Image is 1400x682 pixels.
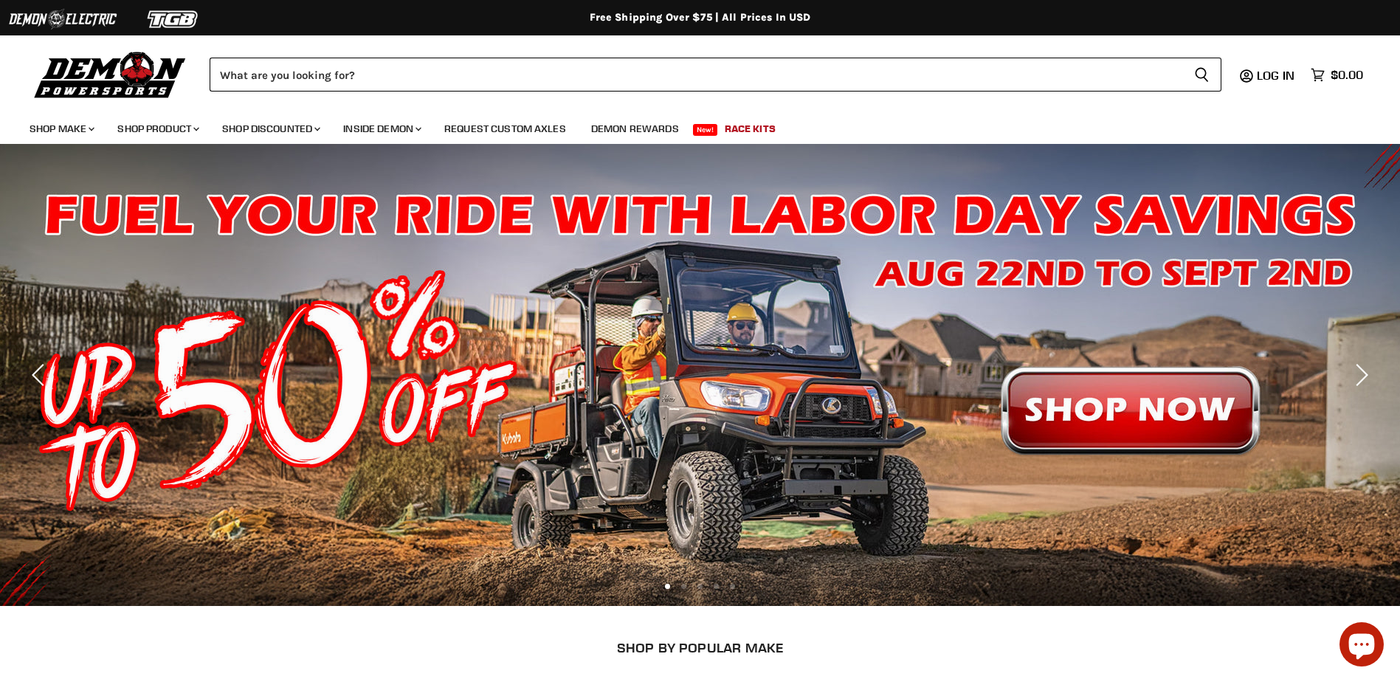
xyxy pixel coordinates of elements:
a: Shop Make [18,114,103,144]
a: Demon Rewards [580,114,690,144]
img: Demon Electric Logo 2 [7,5,118,33]
form: Product [210,58,1221,92]
a: Log in [1250,69,1303,82]
li: Page dot 3 [697,584,703,589]
img: Demon Powersports [30,48,191,100]
button: Search [1182,58,1221,92]
img: TGB Logo 2 [118,5,229,33]
span: $0.00 [1331,68,1363,82]
a: Race Kits [714,114,787,144]
input: Search [210,58,1182,92]
li: Page dot 5 [730,584,735,589]
a: Shop Product [106,114,208,144]
inbox-online-store-chat: Shopify online store chat [1335,622,1388,670]
a: Inside Demon [332,114,430,144]
button: Next [1345,360,1374,390]
a: Request Custom Axles [433,114,577,144]
span: Log in [1257,68,1294,83]
li: Page dot 1 [665,584,670,589]
div: Free Shipping Over $75 | All Prices In USD [110,11,1291,24]
li: Page dot 4 [714,584,719,589]
span: New! [693,124,718,136]
a: Shop Discounted [211,114,329,144]
button: Previous [26,360,55,390]
h2: SHOP BY POPULAR MAKE [128,640,1272,655]
ul: Main menu [18,108,1359,144]
a: $0.00 [1303,64,1370,86]
li: Page dot 2 [681,584,686,589]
